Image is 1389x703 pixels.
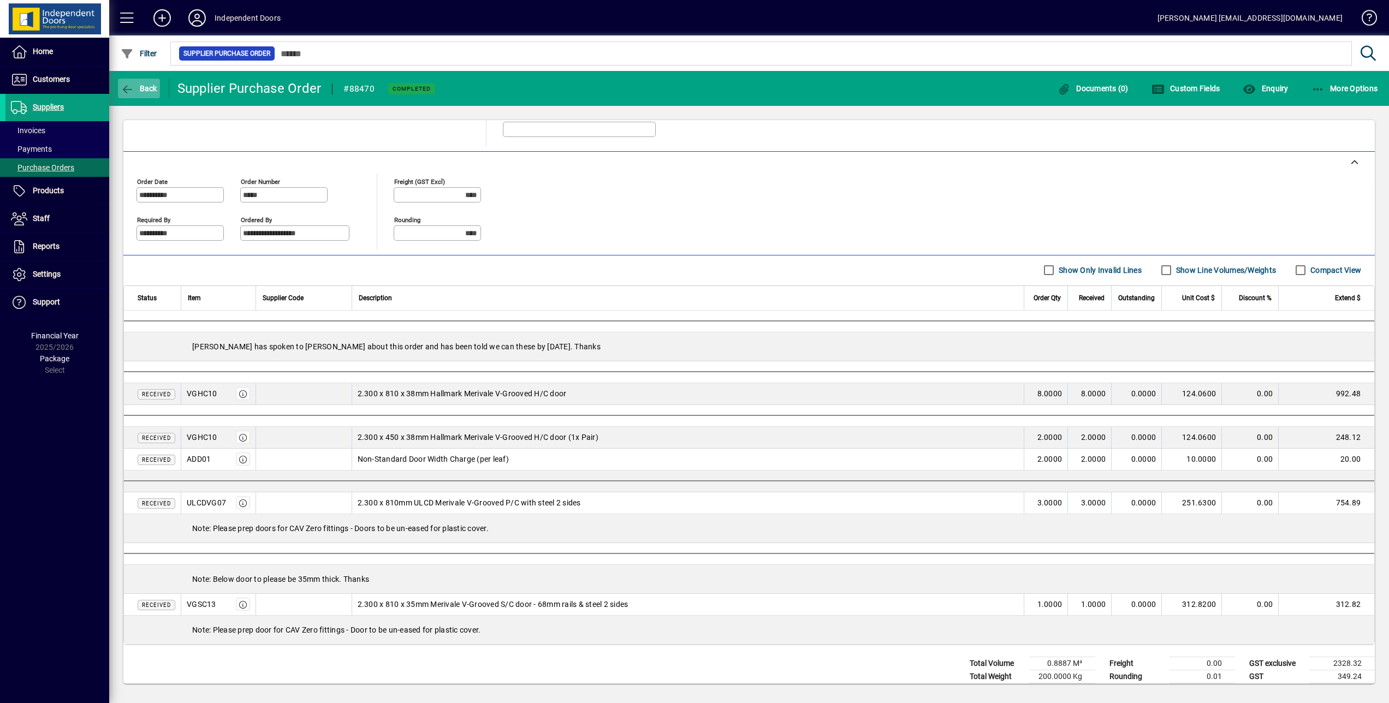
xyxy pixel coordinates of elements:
td: 992.48 [1278,383,1374,405]
td: 0.00 [1221,594,1278,616]
span: Products [33,186,64,195]
td: 3.0000 [1067,492,1111,514]
td: 3.0000 [1024,492,1067,514]
span: Suppliers [33,103,64,111]
span: Supplier Purchase Order [183,48,270,59]
td: GST exclusive [1244,657,1309,670]
mat-label: Order date [137,177,168,185]
div: ADD01 [187,454,211,464]
a: Payments [5,140,109,158]
span: Received [142,501,171,507]
div: Note: Below door to please be 35mm thick. Thanks [124,565,1374,593]
td: 0.00 [1221,427,1278,449]
div: VGSC13 [187,599,216,610]
td: 251.6300 [1161,492,1221,514]
td: 0.0000 [1111,492,1161,514]
td: 124.0600 [1161,427,1221,449]
mat-label: Freight (GST excl) [394,177,445,185]
span: 2.300 x 810 x 35mm Merivale V-Grooved S/C door - 68mm rails & steel 2 sides [358,599,628,610]
div: Note: Please prep door for CAV Zero fittings - Door to be un-eased for plastic cover. [124,616,1374,644]
td: GST inclusive [1244,683,1309,696]
span: Invoices [11,126,45,135]
span: Home [33,47,53,56]
div: VGHC10 [187,432,217,443]
a: Support [5,289,109,316]
button: Custom Fields [1149,79,1223,98]
span: Package [40,354,69,363]
td: 20.00 [1278,449,1374,470]
td: 124.0600 [1161,383,1221,405]
td: Total Weight [964,670,1030,683]
a: Customers [5,66,109,93]
span: Back [121,84,157,93]
span: Settings [33,270,61,278]
label: Show Line Volumes/Weights [1174,265,1276,276]
a: Products [5,177,109,205]
a: Staff [5,205,109,233]
span: More Options [1311,84,1378,93]
span: Item [188,292,201,304]
td: 2.0000 [1024,449,1067,470]
mat-label: Order number [241,177,280,185]
span: 2.300 x 450 x 38mm Hallmark Merivale V-Grooved H/C door (1x Pair) [358,432,598,443]
td: 8.0000 [1024,383,1067,405]
td: 754.89 [1278,492,1374,514]
span: Received [142,602,171,608]
td: 2677.56 [1309,683,1375,696]
a: Home [5,38,109,65]
td: 0.0000 [1111,383,1161,405]
a: Invoices [5,121,109,140]
button: More Options [1309,79,1381,98]
a: Purchase Orders [5,158,109,177]
td: GST [1244,670,1309,683]
button: Profile [180,8,215,28]
mat-label: Rounding [394,216,420,223]
span: Supplier Code [263,292,304,304]
td: 248.12 [1278,427,1374,449]
span: Received [142,457,171,463]
span: Filter [121,49,157,58]
div: [PERSON_NAME] [EMAIL_ADDRESS][DOMAIN_NAME] [1157,9,1343,27]
span: Received [1079,292,1105,304]
button: Filter [118,44,160,63]
td: 2.0000 [1024,427,1067,449]
span: Support [33,297,60,306]
td: 2.0000 [1067,427,1111,449]
span: Reports [33,242,60,251]
td: 1.0000 [1024,594,1067,616]
td: 312.8200 [1161,594,1221,616]
a: Reports [5,233,109,260]
span: 2.300 x 810mm ULCD Merivale V-Grooved P/C with steel 2 sides [358,497,581,508]
td: 0.01 [1170,670,1235,683]
mat-label: Required by [137,216,170,223]
td: 1.0000 [1067,594,1111,616]
td: 0.8887 M³ [1030,657,1095,670]
div: [PERSON_NAME] has spoken to [PERSON_NAME] about this order and has been told we can these by [DAT... [124,332,1374,361]
span: Description [359,292,392,304]
span: Discount % [1239,292,1272,304]
span: Extend $ [1335,292,1361,304]
span: Custom Fields [1151,84,1220,93]
td: 349.24 [1309,670,1375,683]
td: 200.0000 Kg [1030,670,1095,683]
span: Unit Cost $ [1182,292,1215,304]
div: Independent Doors [215,9,281,27]
span: 2.300 x 810 x 38mm Hallmark Merivale V-Grooved H/C door [358,388,567,399]
td: Rounding [1104,670,1170,683]
td: 10.0000 [1161,449,1221,470]
td: 0.00 [1221,383,1278,405]
td: 8.0000 [1067,383,1111,405]
a: Knowledge Base [1354,2,1375,38]
button: Back [118,79,160,98]
div: ULCDVG07 [187,497,226,508]
span: Order Qty [1034,292,1061,304]
span: Received [142,391,171,397]
span: Enquiry [1243,84,1288,93]
td: 0.0000 [1111,427,1161,449]
span: Customers [33,75,70,84]
td: 0.0000 [1111,594,1161,616]
span: Status [138,292,157,304]
label: Show Only Invalid Lines [1056,265,1142,276]
td: 0.00 [1170,657,1235,670]
span: Staff [33,214,50,223]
